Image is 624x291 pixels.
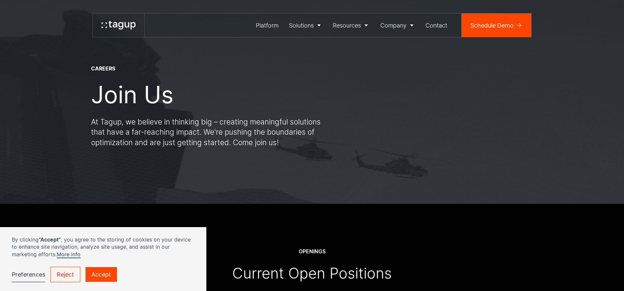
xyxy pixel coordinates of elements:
[284,13,328,37] a: Solutions
[375,13,421,37] a: Company
[57,251,81,258] a: More info
[91,65,115,72] div: CAREERS
[50,267,80,282] a: Reject
[425,21,447,30] div: Contact
[91,81,174,108] h1: Join Us
[12,236,195,258] p: By clicking , you agree to the storing of cookies on your device to enhance site navigation, anal...
[12,267,45,282] a: Preferences
[421,13,453,37] a: Contact
[232,264,392,282] div: Current Open Positions
[251,13,284,37] a: Platform
[380,21,407,30] div: Company
[299,248,326,255] div: OPENINGS
[470,21,514,30] div: Schedule Demo
[289,21,314,30] div: Solutions
[328,13,375,37] a: Resources
[462,13,531,37] a: Schedule Demo
[256,21,278,30] div: Platform
[85,267,117,282] a: Accept
[39,236,61,243] strong: “Accept”
[91,117,327,148] p: At Tagup, we believe in thinking big – creating meaningful solutions that have a far-reaching imp...
[333,21,361,30] div: Resources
